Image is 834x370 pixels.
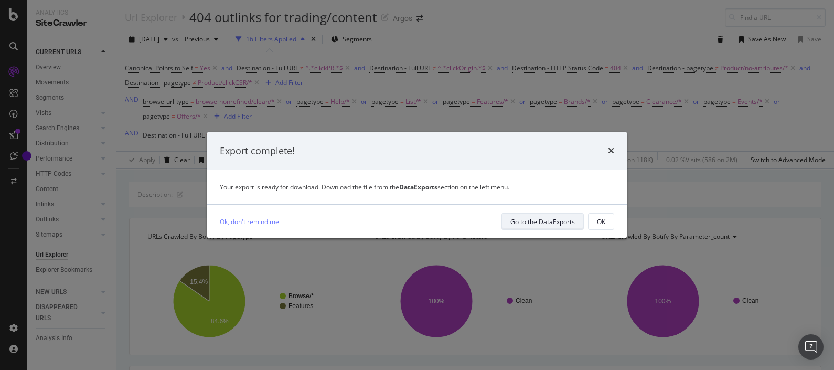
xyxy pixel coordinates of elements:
button: Go to the DataExports [501,213,584,230]
div: Open Intercom Messenger [798,334,824,360]
div: Export complete! [220,144,295,158]
div: OK [597,217,605,226]
div: modal [207,132,627,239]
div: Your export is ready for download. Download the file from the [220,183,614,192]
a: Ok, don't remind me [220,216,279,227]
strong: DataExports [399,183,437,192]
span: section on the left menu. [399,183,509,192]
button: OK [588,213,614,230]
div: times [608,144,614,158]
div: Go to the DataExports [510,217,575,226]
